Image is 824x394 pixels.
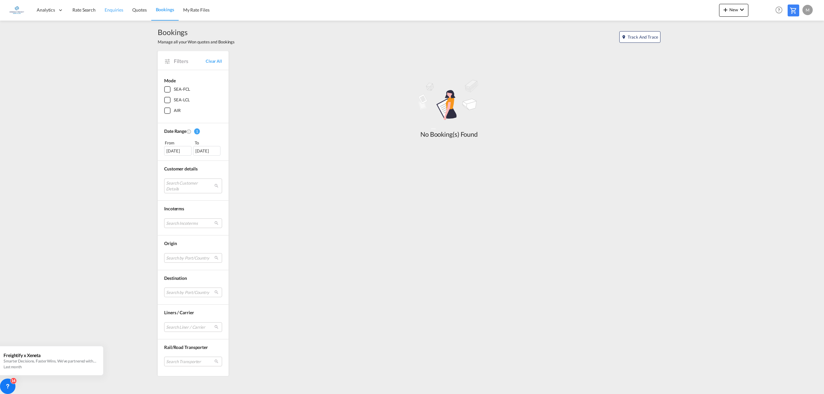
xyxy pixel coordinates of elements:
span: Manage all your Won quotes and Bookings [158,39,235,45]
div: SEA-FCL [174,86,190,93]
span: Customer details [164,166,197,171]
md-checkbox: SEA-FCL [164,86,222,93]
span: Quotes [132,7,146,13]
span: Incoterms [164,206,184,211]
div: AIR [174,107,181,114]
span: Bookings [158,27,235,37]
span: Filters [174,58,206,65]
div: Customer details [164,166,222,172]
div: SEA-LCL [174,97,190,103]
span: Date Range [164,128,186,134]
div: Origin [164,240,222,247]
md-icon: assets/icons/custom/empty_shipments.svg [401,77,497,130]
span: Help [773,5,784,15]
span: 1 [194,128,200,134]
span: Enquiries [105,7,123,13]
span: Bookings [156,7,174,12]
div: [DATE] [193,146,220,156]
span: Destination [164,275,187,281]
md-icon: icon-map-marker [622,35,626,39]
span: Mode [164,78,176,83]
div: Liners / Carrier [164,309,222,316]
md-icon: Created On [186,129,192,134]
div: To [194,140,222,146]
md-checkbox: AIR [164,107,222,114]
div: No Booking(s) Found [401,130,497,139]
img: e1326340b7c511ef854e8d6a806141ad.jpg [10,3,24,17]
button: icon-map-markerTrack and Trace [619,31,660,43]
span: From To [DATE][DATE] [164,140,222,156]
md-icon: icon-chevron-down [738,6,746,14]
div: M [802,5,813,15]
span: Liners / Carrier [164,310,194,315]
div: Rail/Road Transporter [164,344,222,351]
span: Origin [164,241,177,246]
div: [DATE] [164,146,192,156]
span: My Rate Files [183,7,210,13]
div: Destination [164,275,222,281]
button: icon-plus 400-fgNewicon-chevron-down [719,4,748,17]
div: From [164,140,192,146]
md-checkbox: SEA-LCL [164,97,222,103]
md-icon: icon-plus 400-fg [722,6,729,14]
span: Rail/Road Transporter [164,344,208,350]
span: Rate Search [72,7,96,13]
span: New [722,7,746,12]
span: Analytics [37,7,55,13]
a: Clear All [206,58,222,64]
div: Help [773,5,788,16]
